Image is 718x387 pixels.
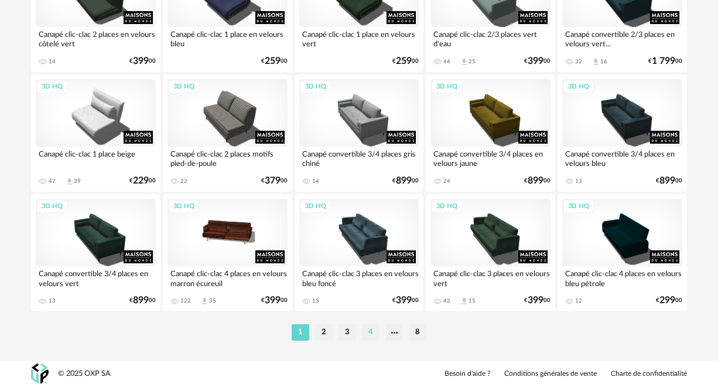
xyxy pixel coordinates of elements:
span: 259 [265,57,281,65]
span: Download icon [592,57,600,66]
div: 13 [312,297,319,304]
div: Canapé clic-clac 4 places en velours marron écureuil [167,266,288,290]
a: 3D HQ Canapé convertible 3/4 places gris chiné 14 €89900 [295,74,424,192]
div: € 00 [656,177,682,185]
div: © 2025 OXP SA [58,369,111,379]
div: 13 [575,178,582,185]
a: Besoin d'aide ? [445,369,490,379]
span: 899 [528,177,543,185]
div: 12 [575,297,582,304]
div: € 00 [524,57,551,65]
div: 16 [600,58,607,65]
div: 42 [443,297,450,304]
div: € 00 [648,57,682,65]
div: 3D HQ [36,80,68,94]
span: Download icon [460,57,469,66]
li: 4 [362,324,379,341]
div: € 00 [524,177,551,185]
div: € 00 [129,177,156,185]
a: 3D HQ Canapé clic-clac 3 places en velours vert 42 Download icon 15 €39900 [426,194,555,311]
div: 3D HQ [563,80,594,94]
span: Download icon [460,297,469,305]
li: 2 [315,324,333,341]
span: Download icon [200,297,209,305]
div: € 00 [392,177,419,185]
span: 899 [396,177,412,185]
a: 3D HQ Canapé convertible 3/4 places en velours jaune 24 €89900 [426,74,555,192]
div: 15 [469,297,476,304]
span: 399 [528,57,543,65]
div: 3D HQ [300,80,331,94]
div: € 00 [261,177,288,185]
span: 399 [265,297,281,304]
img: OXP [31,364,49,384]
div: Canapé clic-clac 3 places en velours bleu foncé [299,266,419,290]
span: 399 [133,57,149,65]
div: 3D HQ [431,199,463,214]
div: 22 [180,178,187,185]
a: 3D HQ Canapé clic-clac 3 places en velours bleu foncé 13 €39900 [295,194,424,311]
div: 24 [443,178,450,185]
a: Charte de confidentialité [611,369,687,379]
span: 379 [265,177,281,185]
span: 399 [396,297,412,304]
span: 899 [133,297,149,304]
a: 3D HQ Canapé clic-clac 4 places en velours bleu pétrole 12 €29900 [558,194,687,311]
div: 3D HQ [168,80,200,94]
div: € 00 [261,297,288,304]
div: 14 [312,178,319,185]
span: 899 [659,177,675,185]
span: 299 [659,297,675,304]
span: 399 [528,297,543,304]
div: € 00 [261,57,288,65]
a: 3D HQ Canapé clic-clac 2 places motifs pied-de-poule 22 €37900 [163,74,292,192]
div: Canapé clic-clac 2/3 places vert d'eau [430,27,551,50]
div: € 00 [392,297,419,304]
div: Canapé convertible 2/3 places en velours vert... [562,27,682,50]
div: 39 [74,178,81,185]
li: 1 [292,324,309,341]
span: 259 [396,57,412,65]
div: 32 [575,58,582,65]
div: Canapé convertible 3/4 places gris chiné [299,147,419,170]
div: € 00 [656,297,682,304]
div: Canapé clic-clac 1 place en velours bleu [167,27,288,50]
div: € 00 [129,297,156,304]
a: 3D HQ Canapé convertible 3/4 places en velours vert 13 €89900 [31,194,160,311]
div: 3D HQ [168,199,200,214]
span: 229 [133,177,149,185]
div: € 00 [524,297,551,304]
div: Canapé convertible 3/4 places en velours vert [36,266,156,290]
li: 3 [339,324,356,341]
div: Canapé clic-clac 2 places en velours côtelé vert [36,27,156,50]
div: 14 [49,58,56,65]
a: 3D HQ Canapé clic-clac 4 places en velours marron écureuil 122 Download icon 35 €39900 [163,194,292,311]
div: 47 [49,178,56,185]
div: Canapé clic-clac 1 place beige [36,147,156,170]
div: Canapé clic-clac 1 place en velours vert [299,27,419,50]
span: 1 799 [652,57,675,65]
div: 35 [209,297,216,304]
div: 3D HQ [563,199,594,214]
div: 3D HQ [36,199,68,214]
div: Canapé clic-clac 2 places motifs pied-de-poule [167,147,288,170]
div: 3D HQ [300,199,331,214]
div: 122 [180,297,191,304]
a: Conditions générales de vente [504,369,597,379]
div: 44 [443,58,450,65]
a: 3D HQ Canapé convertible 3/4 places en velours bleu 13 €89900 [558,74,687,192]
div: € 00 [129,57,156,65]
li: 8 [409,324,426,341]
span: Download icon [65,177,74,186]
div: Canapé clic-clac 4 places en velours bleu pétrole [562,266,682,290]
div: 13 [49,297,56,304]
div: Canapé clic-clac 3 places en velours vert [430,266,551,290]
div: 3D HQ [431,80,463,94]
div: € 00 [392,57,419,65]
div: Canapé convertible 3/4 places en velours jaune [430,147,551,170]
a: 3D HQ Canapé clic-clac 1 place beige 47 Download icon 39 €22900 [31,74,160,192]
div: Canapé convertible 3/4 places en velours bleu [562,147,682,170]
div: 25 [469,58,476,65]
